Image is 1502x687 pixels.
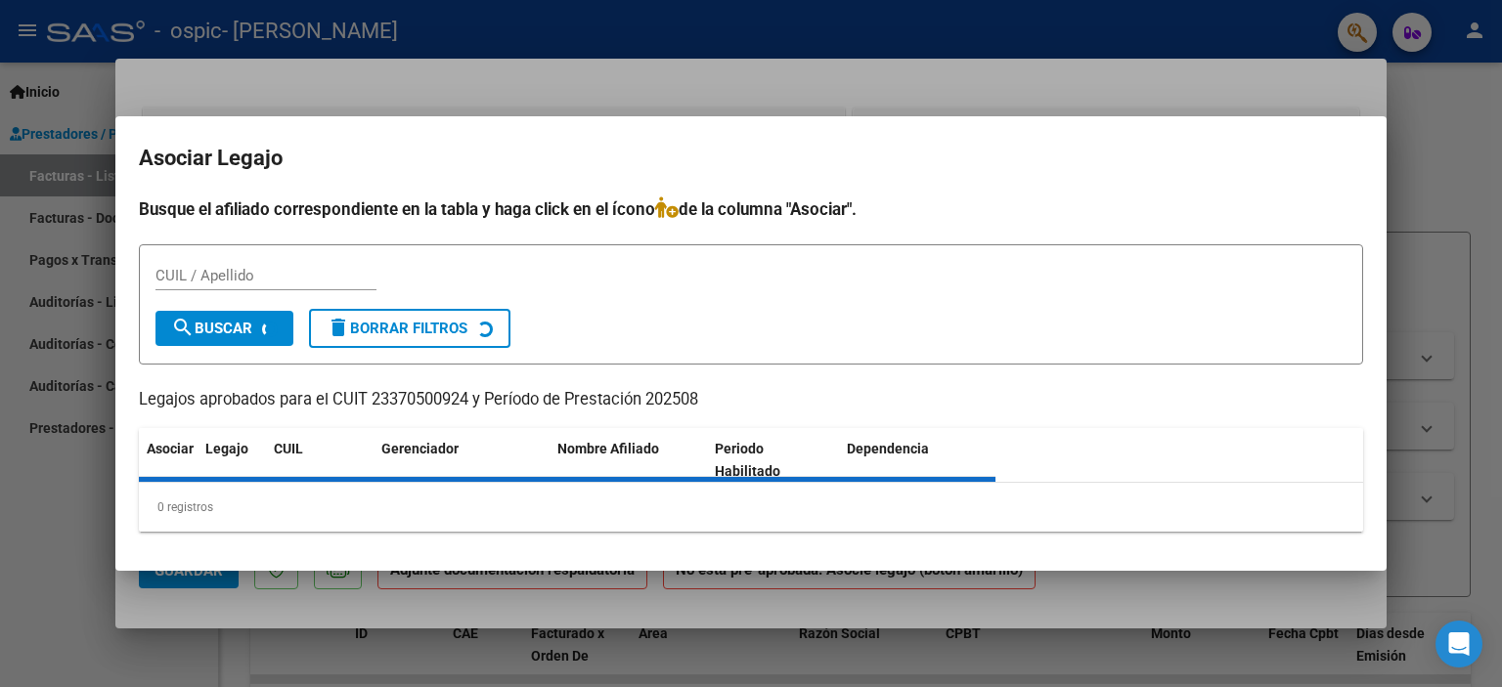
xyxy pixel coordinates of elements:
span: Periodo Habilitado [715,441,780,479]
datatable-header-cell: CUIL [266,428,374,493]
datatable-header-cell: Asociar [139,428,198,493]
mat-icon: delete [327,316,350,339]
button: Buscar [155,311,293,346]
span: Borrar Filtros [327,320,467,337]
datatable-header-cell: Periodo Habilitado [707,428,839,493]
datatable-header-cell: Dependencia [839,428,996,493]
div: 0 registros [139,483,1363,532]
span: Buscar [171,320,252,337]
button: Borrar Filtros [309,309,510,348]
datatable-header-cell: Gerenciador [374,428,550,493]
span: Dependencia [847,441,929,456]
span: Asociar [147,441,194,456]
span: Legajo [205,441,248,456]
h4: Busque el afiliado correspondiente en la tabla y haga click en el ícono de la columna "Asociar". [139,196,1363,222]
div: Open Intercom Messenger [1436,621,1482,667]
mat-icon: search [171,316,195,339]
datatable-header-cell: Nombre Afiliado [550,428,707,493]
h2: Asociar Legajo [139,140,1363,177]
datatable-header-cell: Legajo [198,428,266,493]
span: CUIL [274,441,303,456]
p: Legajos aprobados para el CUIT 23370500924 y Período de Prestación 202508 [139,388,1363,412]
span: Gerenciador [381,441,459,456]
span: Nombre Afiliado [557,441,659,456]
